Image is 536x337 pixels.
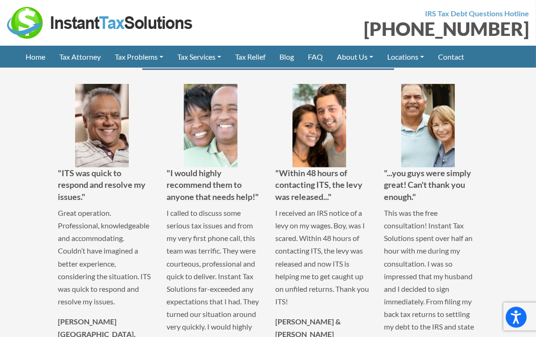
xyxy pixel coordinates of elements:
[7,7,194,39] img: Instant Tax Solutions Logo
[58,167,153,203] h5: "ITS was quick to respond and resolve my issues."
[292,84,346,167] img: Armando & Sofia M.
[170,46,228,68] a: Tax Services
[184,84,237,167] img: Kelly & Howard T.
[276,167,370,203] h5: "Within 48 hours of contacting ITS, the levy was released..."
[52,46,108,68] a: Tax Attorney
[275,20,529,38] div: [PHONE_NUMBER]
[19,46,52,68] a: Home
[384,167,479,203] h5: "...you guys were simply great! Can't thank you enough."
[425,9,529,18] strong: IRS Tax Debt Questions Hotline
[301,46,330,68] a: FAQ
[58,206,153,308] p: Great operation. Professional, knowledgeable and accommodating. Couldn’t have imagined a better e...
[7,17,194,26] a: Instant Tax Solutions Logo
[108,46,170,68] a: Tax Problems
[75,84,129,167] img: Stephen N.
[228,46,272,68] a: Tax Relief
[272,46,301,68] a: Blog
[380,46,431,68] a: Locations
[58,317,117,326] strong: [PERSON_NAME]
[276,206,370,308] p: I received an IRS notice of a levy on my wages. Boy, was I scared. Within 48 hours of contacting ...
[167,167,262,203] h5: "I would highly recommend them to anyone that needs help!"
[330,46,380,68] a: About Us
[401,84,455,167] img: Marcia and John K
[431,46,471,68] a: Contact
